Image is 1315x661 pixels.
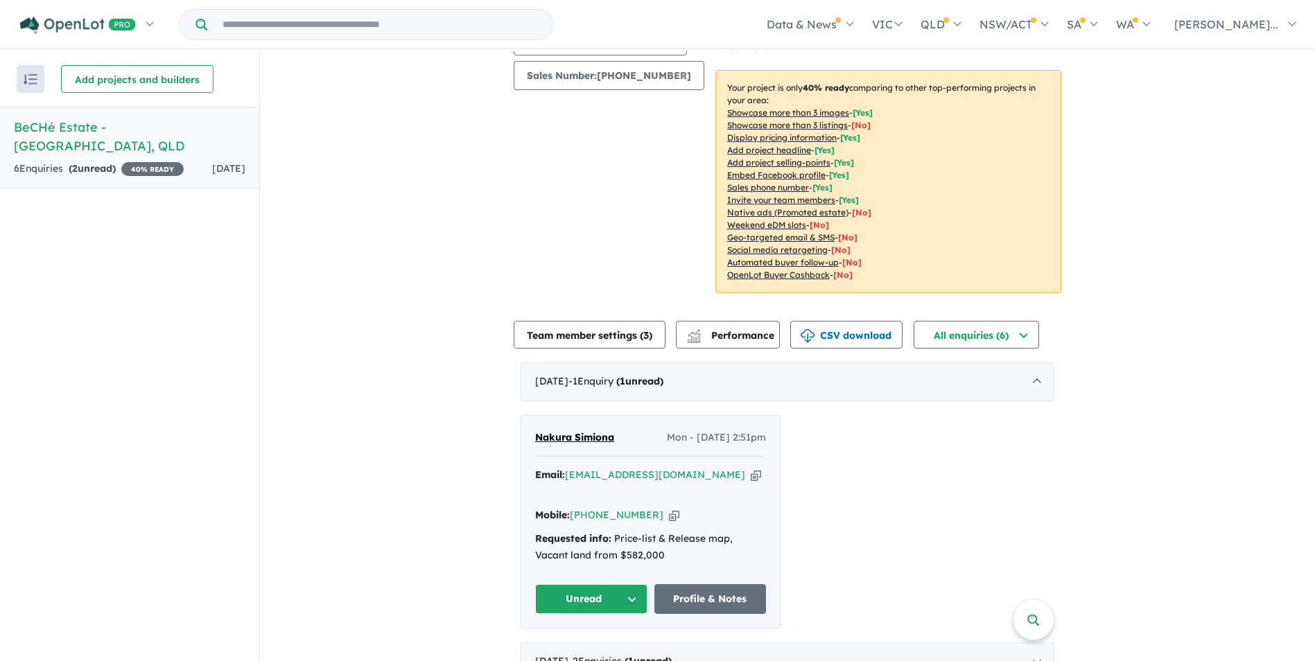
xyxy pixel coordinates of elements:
[914,321,1039,349] button: All enquiries (6)
[838,232,857,243] span: [No]
[815,145,835,155] span: [ Yes ]
[812,182,833,193] span: [ Yes ]
[834,157,854,168] span: [ Yes ]
[654,584,767,614] a: Profile & Notes
[20,17,136,34] img: Openlot PRO Logo White
[72,162,78,175] span: 2
[1174,17,1278,31] span: [PERSON_NAME]...
[715,70,1061,293] p: Your project is only comparing to other top-performing projects in your area: - - - - - - - - - -...
[565,468,745,481] a: [EMAIL_ADDRESS][DOMAIN_NAME]
[727,232,835,243] u: Geo-targeted email & SMS
[727,182,809,193] u: Sales phone number
[535,584,647,614] button: Unread
[853,107,873,118] span: [ Yes ]
[831,245,851,255] span: [No]
[687,333,701,342] img: bar-chart.svg
[514,61,704,90] button: Sales Number:[PHONE_NUMBER]
[643,329,649,342] span: 3
[620,375,625,387] span: 1
[727,170,826,180] u: Embed Facebook profile
[689,329,774,342] span: Performance
[727,157,830,168] u: Add project selling-points
[210,10,550,39] input: Try estate name, suburb, builder or developer
[727,132,837,143] u: Display pricing information
[801,329,815,343] img: download icon
[842,257,862,267] span: [No]
[688,329,700,337] img: line-chart.svg
[833,270,853,280] span: [No]
[535,531,766,564] div: Price-list & Release map, Vacant land from $582,000
[810,220,829,230] span: [No]
[14,118,245,155] h5: BeCHé Estate - [GEOGRAPHIC_DATA] , QLD
[727,207,848,218] u: Native ads (Promoted estate)
[790,321,903,349] button: CSV download
[521,362,1054,401] div: [DATE]
[851,120,871,130] span: [ No ]
[852,207,871,218] span: [No]
[727,120,848,130] u: Showcase more than 3 listings
[570,509,663,521] a: [PHONE_NUMBER]
[535,430,614,446] a: Nakura Simiona
[669,508,679,522] button: Copy
[535,509,570,521] strong: Mobile:
[727,257,839,267] u: Automated buyer follow-up
[727,145,811,155] u: Add project headline
[839,195,859,205] span: [ Yes ]
[727,220,806,230] u: Weekend eDM slots
[514,321,665,349] button: Team member settings (3)
[121,162,184,176] span: 40 % READY
[69,162,116,175] strong: ( unread)
[727,107,849,118] u: Showcase more than 3 images
[803,82,849,93] b: 40 % ready
[829,170,849,180] span: [ Yes ]
[727,195,835,205] u: Invite your team members
[61,65,214,93] button: Add projects and builders
[667,430,766,446] span: Mon - [DATE] 2:51pm
[840,132,860,143] span: [ Yes ]
[535,468,565,481] strong: Email:
[727,270,830,280] u: OpenLot Buyer Cashback
[751,468,761,482] button: Copy
[14,161,184,177] div: 6 Enquir ies
[24,74,37,85] img: sort.svg
[616,375,663,387] strong: ( unread)
[676,321,780,349] button: Performance
[727,245,828,255] u: Social media retargeting
[535,431,614,443] span: Nakura Simiona
[535,532,611,545] strong: Requested info:
[568,375,663,387] span: - 1 Enquir y
[212,162,245,175] span: [DATE]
